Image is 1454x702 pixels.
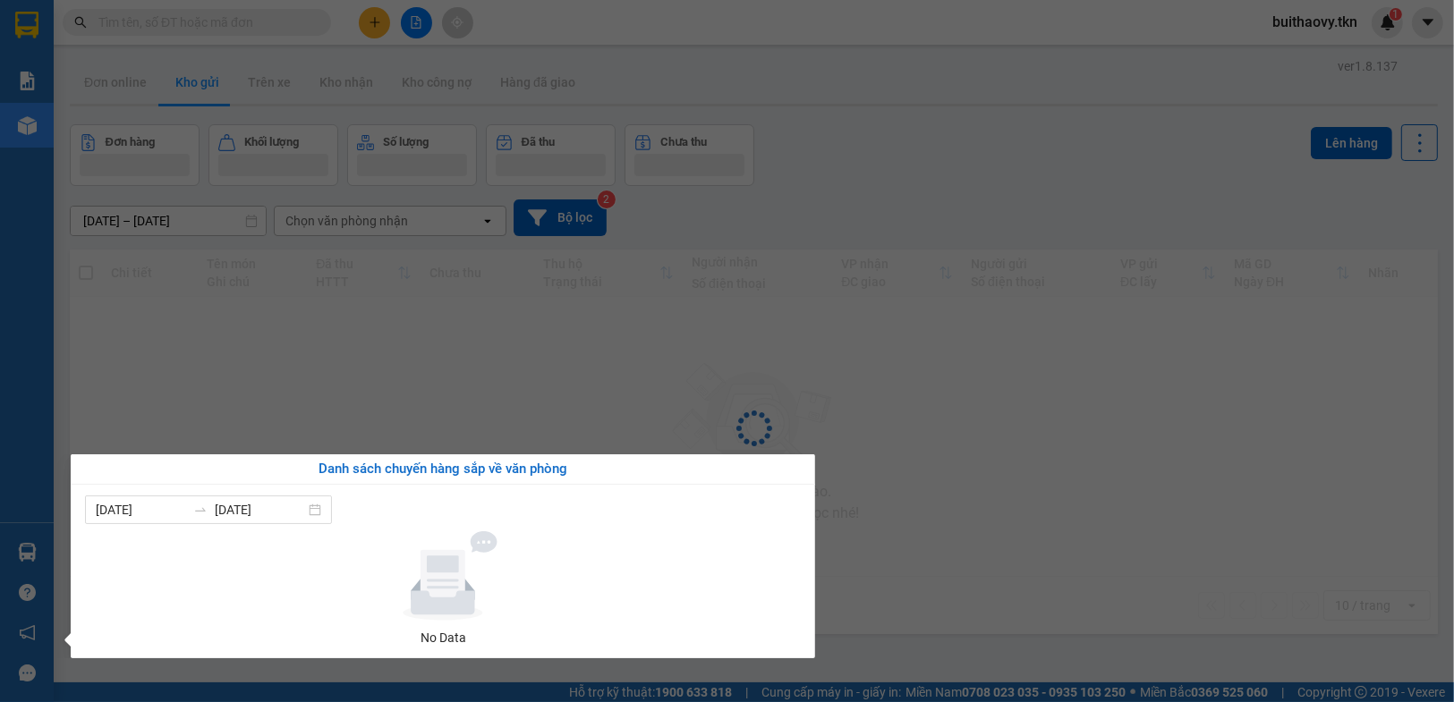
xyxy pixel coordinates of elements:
span: swap-right [193,503,208,517]
input: Đến ngày [215,500,305,520]
input: Từ ngày [96,500,186,520]
div: Danh sách chuyến hàng sắp về văn phòng [85,459,801,480]
div: No Data [92,628,794,647]
span: to [193,503,208,517]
